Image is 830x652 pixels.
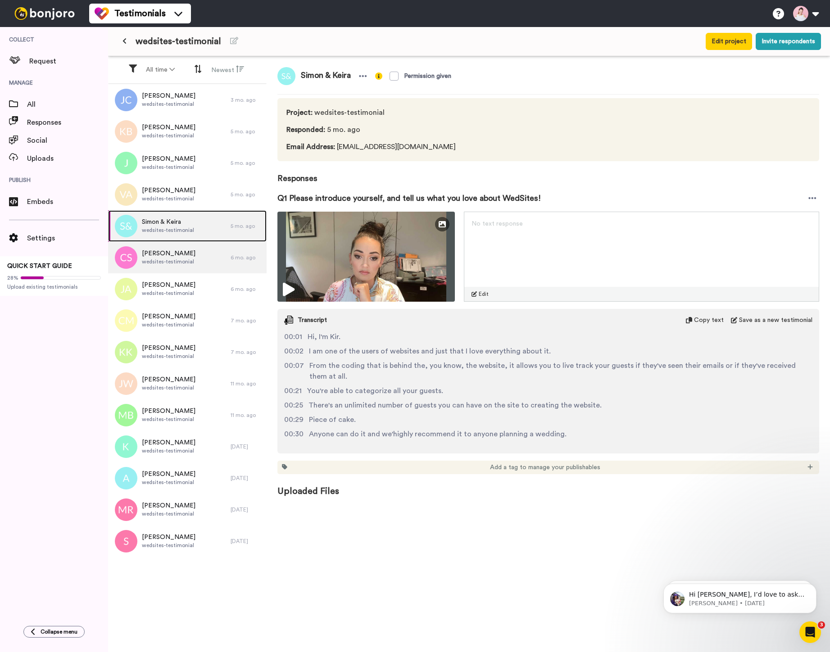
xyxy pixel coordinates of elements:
span: [PERSON_NAME] [142,344,195,353]
a: [PERSON_NAME]wedsites-testimonial[DATE] [108,494,267,525]
span: Copy text [694,316,724,325]
span: Embeds [27,196,108,207]
span: Request [29,56,108,67]
span: Edit [479,290,489,298]
span: wedsites-testimonial [142,353,195,360]
img: kk.png [115,341,137,363]
a: Simon & Keirawedsites-testimonial5 mo. ago [108,210,267,242]
img: cs.png [115,246,137,269]
span: [PERSON_NAME] [142,533,195,542]
span: wedsites-testimonial [142,447,195,454]
img: s.png [115,530,137,552]
a: [PERSON_NAME]wedsites-testimonial5 mo. ago [108,179,267,210]
a: [PERSON_NAME]wedsites-testimonial7 mo. ago [108,336,267,368]
span: [PERSON_NAME] [142,281,195,290]
span: No text response [472,221,523,227]
a: [PERSON_NAME]wedsites-testimonial3 mo. ago [108,84,267,116]
span: Hi, I'm Kir. [308,331,340,342]
span: Add a tag to manage your publishables [490,463,600,472]
button: Edit project [706,33,752,50]
span: Responses [27,117,108,128]
span: [PERSON_NAME] [142,438,195,447]
img: j.png [115,152,137,174]
img: bj-logo-header-white.svg [11,7,78,20]
span: wedsites-testimonial [142,163,195,171]
img: kb.png [115,120,137,143]
span: wedsites-testimonial [142,416,195,423]
div: [DATE] [231,506,262,513]
div: [DATE] [231,443,262,450]
span: wedsites-testimonial [142,195,195,202]
div: Permission given [404,72,451,81]
div: Keywords by Traffic [100,53,152,59]
button: Collapse menu [23,626,85,638]
span: Email Address : [286,143,335,150]
span: All [27,99,108,110]
img: s&.png [277,67,295,85]
img: mr.png [115,498,137,521]
img: s&.png [115,215,137,237]
a: [PERSON_NAME]wedsites-testimonial[DATE] [108,525,267,557]
div: 7 mo. ago [231,349,262,356]
img: website_grey.svg [14,23,22,31]
img: transcript.svg [284,316,293,325]
span: [PERSON_NAME] [142,91,195,100]
span: [PERSON_NAME] [142,470,195,479]
span: wedsites-testimonial [142,321,195,328]
span: Anyone can do it and we'highly recommend it to anyone planning a wedding. [309,429,567,439]
span: Simon & Keira [142,217,194,226]
div: 5 mo. ago [231,128,262,135]
button: All time [141,62,180,78]
span: wedsites-testimonial [142,258,195,265]
span: wedsites-testimonial [136,35,221,48]
span: [EMAIL_ADDRESS][DOMAIN_NAME] [286,141,456,152]
span: [PERSON_NAME] [142,375,195,384]
span: [PERSON_NAME] [142,123,195,132]
img: logo_orange.svg [14,14,22,22]
span: [PERSON_NAME] [142,249,195,258]
span: Collapse menu [41,628,77,635]
span: [PERSON_NAME] [142,186,195,195]
div: 7 mo. ago [231,317,262,324]
img: k.png [115,435,137,458]
span: Responses [277,161,819,185]
div: 5 mo. ago [231,222,262,230]
span: wedsites-testimonial [142,479,195,486]
span: I am one of the users of websites and just that I love everything about it. [309,346,551,357]
img: f7f34c49-ea9a-43aa-a153-9df3ff2ddd6f-thumbnail_full-1741928045.jpg [277,212,455,302]
span: Responded : [286,126,325,133]
span: wedsites-testimonial [142,290,195,297]
span: wedsites-testimonial [142,542,195,549]
img: jc.png [115,89,137,111]
img: a.png [115,467,137,489]
img: tm-color.svg [95,6,109,21]
span: Upload existing testimonials [7,283,101,290]
span: Q1 Please introduce yourself, and tell us what you love about WedSites! [277,192,541,204]
a: [PERSON_NAME]wedsites-testimonial11 mo. ago [108,368,267,399]
button: Newest [206,61,249,78]
a: [PERSON_NAME]wedsites-testimonial5 mo. ago [108,116,267,147]
span: 5 mo. ago [286,124,456,135]
div: [DATE] [231,538,262,545]
span: Piece of cake. [309,414,356,425]
div: 6 mo. ago [231,254,262,261]
a: [PERSON_NAME]wedsites-testimonial[DATE] [108,462,267,494]
span: wedsites-testimonial [142,384,195,391]
span: 00:25 [284,400,303,411]
span: 00:30 [284,429,304,439]
span: Testimonials [114,7,166,20]
span: 00:01 [284,331,302,342]
a: [PERSON_NAME]wedsites-testimonial6 mo. ago [108,242,267,273]
span: 00:29 [284,414,304,425]
div: Domain: [DOMAIN_NAME] [23,23,99,31]
img: ja.png [115,278,137,300]
img: va.png [115,183,137,206]
span: 00:21 [284,385,302,396]
span: [PERSON_NAME] [142,407,195,416]
span: You're able to categorize all your guests. [307,385,443,396]
span: QUICK START GUIDE [7,263,72,269]
span: [PERSON_NAME] [142,154,195,163]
